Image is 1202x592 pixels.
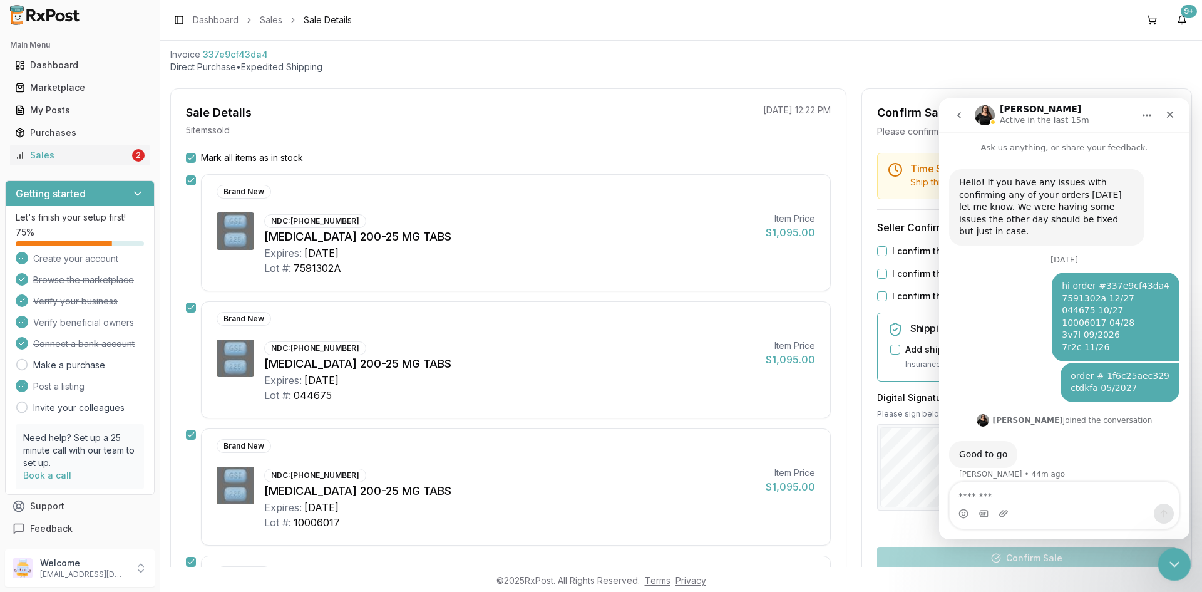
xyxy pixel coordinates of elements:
[260,14,282,26] a: Sales
[40,569,127,579] p: [EMAIL_ADDRESS][DOMAIN_NAME]
[905,358,1166,371] p: Insurance covers loss, damage, or theft during transit.
[33,338,135,350] span: Connect a bank account
[15,127,145,139] div: Purchases
[33,402,125,414] a: Invite your colleagues
[264,246,302,261] div: Expires:
[264,515,291,530] div: Lot #:
[10,54,150,76] a: Dashboard
[217,566,271,580] div: Brand New
[264,214,366,228] div: NDC: [PHONE_NUMBER]
[33,316,134,329] span: Verify beneficial owners
[33,274,134,286] span: Browse the marketplace
[905,343,1150,356] label: Add shipping insurance for $116.71 ( 1.5 % of order value)
[10,40,150,50] h2: Main Menu
[294,261,341,276] div: 7591302A
[186,104,252,122] div: Sale Details
[892,267,1150,280] label: I confirm that all 5 selected items match the listed condition
[264,373,302,388] div: Expires:
[16,226,34,239] span: 75 %
[264,482,756,500] div: [MEDICAL_DATA] 200-25 MG TABS
[304,14,352,26] span: Sale Details
[30,522,73,535] span: Feedback
[5,100,155,120] button: My Posts
[23,432,136,469] p: Need help? Set up a 25 minute call with our team to set up.
[10,99,150,122] a: My Posts
[264,355,756,373] div: [MEDICAL_DATA] 200-25 MG TABS
[15,59,145,71] div: Dashboard
[10,76,150,99] a: Marketplace
[5,495,155,517] button: Support
[675,575,706,586] a: Privacy
[40,557,127,569] p: Welcome
[10,122,150,144] a: Purchases
[33,359,105,371] a: Make a purchase
[877,104,948,122] div: Confirm Sale
[766,352,815,367] div: $1,095.00
[15,104,145,117] div: My Posts
[5,145,155,165] button: Sales2
[877,392,1176,404] h3: Digital Signature
[645,575,670,586] a: Terms
[766,479,815,494] div: $1,095.00
[193,14,239,26] a: Dashboard
[1158,548,1191,581] iframe: Intercom live chat
[15,149,130,162] div: Sales
[264,500,302,515] div: Expires:
[910,177,1069,187] span: Ship this package as soon as possible
[33,295,118,308] span: Verify your business
[186,124,230,137] p: 5 item s sold
[15,81,145,94] div: Marketplace
[766,225,815,240] div: $1,095.00
[5,55,155,75] button: Dashboard
[33,380,85,393] span: Post a listing
[877,125,1176,138] div: Please confirm you have all items in stock before proceeding
[264,341,366,355] div: NDC: [PHONE_NUMBER]
[33,252,118,265] span: Create your account
[939,98,1189,539] iframe: Intercom live chat
[193,14,352,26] nav: breadcrumb
[10,144,150,167] a: Sales2
[877,220,1176,235] h3: Seller Confirmation
[264,228,756,246] div: [MEDICAL_DATA] 200-25 MG TABS
[910,323,1166,333] h5: Shipping Insurance
[264,469,366,482] div: NDC: [PHONE_NUMBER]
[892,245,1170,257] label: I confirm that the 5 selected items are in stock and ready to ship
[201,152,303,164] label: Mark all items as in stock
[217,340,254,377] img: Descovy 200-25 MG TABS
[5,78,155,98] button: Marketplace
[217,467,254,504] img: Descovy 200-25 MG TABS
[5,5,85,25] img: RxPost Logo
[294,515,340,530] div: 10006017
[170,48,200,61] div: Invoice
[264,388,291,403] div: Lot #:
[5,123,155,143] button: Purchases
[5,517,155,540] button: Feedback
[910,164,1166,174] h5: Time Sensitive
[16,186,86,201] h3: Getting started
[877,409,1176,419] p: Please sign below to confirm your acceptance of this order
[203,48,268,61] span: 337e9cf43da4
[13,558,33,578] img: User avatar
